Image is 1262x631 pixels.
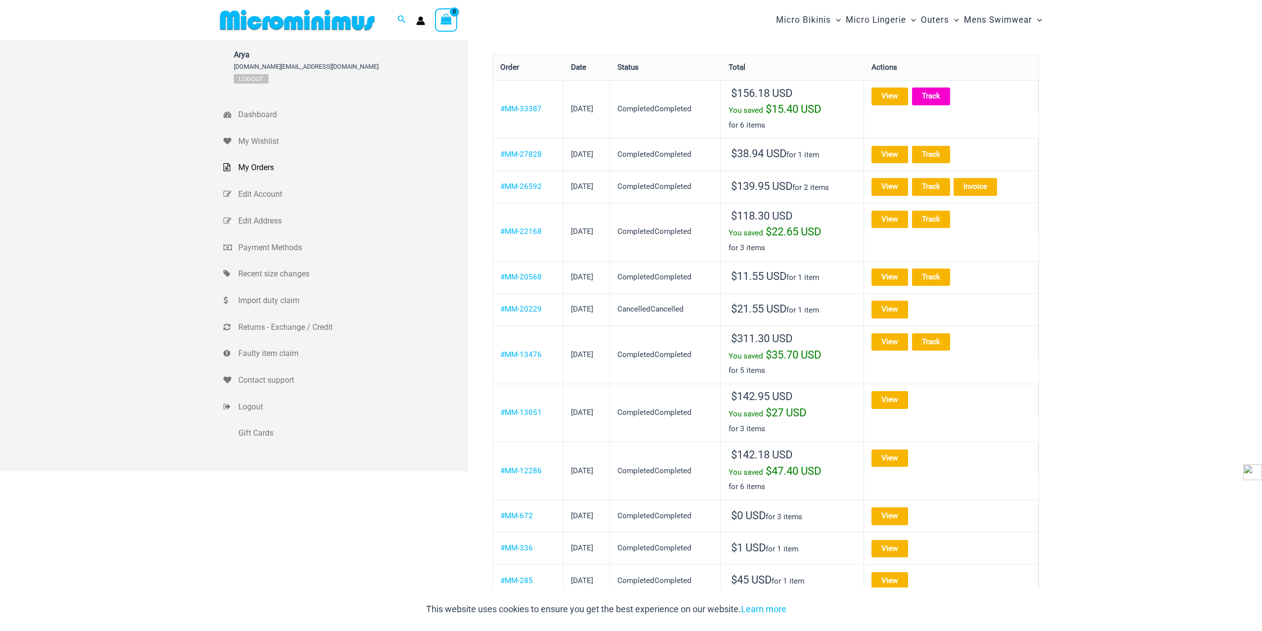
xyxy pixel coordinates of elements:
td: for 5 items [721,325,864,384]
span: Menu Toggle [1032,7,1042,33]
span: $ [766,349,772,361]
span: $ [766,103,772,115]
a: View order number MM-22168 [500,227,542,236]
span: 1 USD [731,541,766,554]
a: My Wishlist [223,128,468,155]
span: $ [731,87,737,99]
a: View Shopping Cart, empty [435,8,458,31]
time: [DATE] [571,104,593,113]
td: for 1 item [721,261,864,293]
span: Mens Swimwear [964,7,1032,33]
a: View order number MM-13051 [500,408,542,417]
time: [DATE] [571,272,593,281]
td: for 3 items [721,500,864,532]
span: 156.18 USD [731,87,792,99]
td: CompletedCompleted [610,442,721,500]
a: Contact support [223,367,468,394]
span: 45 USD [731,574,772,586]
td: CompletedCompleted [610,325,721,384]
span: Micro Lingerie [846,7,906,33]
a: View order MM-672 [871,507,908,525]
a: Micro BikinisMenu ToggleMenu Toggle [774,5,843,35]
span: Edit Address [238,214,466,228]
span: $ [766,465,772,477]
a: Edit Address [223,208,468,234]
a: Logout [234,74,268,84]
time: [DATE] [571,150,593,159]
a: View order MM-33387 [871,88,908,105]
td: CompletedCompleted [610,203,721,261]
td: for 1 item [721,138,864,170]
td: CompletedCompleted [610,532,721,564]
span: 139.95 USD [731,180,792,192]
a: View order MM-22168 [871,211,908,228]
span: $ [731,449,737,461]
img: side-widget.svg [1243,464,1262,480]
span: 142.18 USD [731,449,792,461]
span: 22.65 USD [766,225,821,238]
td: for 6 items [721,80,864,138]
a: View order number MM-20229 [500,305,542,314]
span: Date [571,63,586,72]
span: 142.95 USD [731,390,792,403]
a: Search icon link [397,14,406,26]
nav: Site Navigation [772,3,1046,37]
a: View order MM-336 [871,540,908,557]
a: Gift Cards [223,420,468,447]
a: View order MM-26592 [871,178,908,195]
span: Outers [921,7,949,33]
span: $ [731,390,737,403]
span: 118.30 USD [731,210,792,222]
span: 311.30 USD [731,332,792,345]
span: My Orders [238,160,466,175]
td: for 1 item [721,532,864,564]
span: $ [731,574,737,586]
a: Track order number MM-33387 [912,88,950,105]
span: 27 USD [766,406,806,419]
span: 21.55 USD [731,303,786,315]
span: Total [729,63,745,72]
a: View order number MM-672 [500,511,533,520]
a: View order MM-285 [871,572,908,589]
div: You saved [729,464,856,480]
span: 47.40 USD [766,465,821,477]
span: $ [731,509,737,522]
span: $ [731,180,737,192]
span: $ [731,541,737,554]
time: [DATE] [571,305,593,314]
span: Arya [234,50,379,59]
img: MM SHOP LOGO FLAT [216,9,379,31]
div: You saved [729,225,856,241]
a: View order MM-12286 [871,450,908,467]
time: [DATE] [571,511,593,520]
td: CompletedCompleted [610,500,721,532]
td: CompletedCompleted [610,138,721,170]
a: Track order number MM-13476 [912,333,950,351]
span: Edit Account [238,187,466,202]
time: [DATE] [571,182,593,191]
span: 38.94 USD [731,147,786,160]
td: CompletedCompleted [610,564,721,596]
span: Micro Bikinis [776,7,831,33]
span: Menu Toggle [949,7,959,33]
time: [DATE] [571,227,593,236]
td: CompletedCompleted [610,384,721,442]
span: $ [731,332,737,345]
time: [DATE] [571,576,593,585]
span: Status [617,63,639,72]
a: View order MM-20568 [871,269,908,286]
td: for 1 item [721,564,864,596]
div: You saved [729,406,856,422]
td: for 3 items [721,203,864,261]
time: [DATE] [571,350,593,359]
span: 11.55 USD [731,270,786,282]
a: Mens SwimwearMenu ToggleMenu Toggle [961,5,1044,35]
a: Track order number MM-27828 [912,146,950,163]
td: CompletedCompleted [610,261,721,293]
a: View order number MM-26592 [500,182,542,191]
span: 35.70 USD [766,349,821,361]
span: $ [766,406,772,419]
a: Track order number MM-20568 [912,269,950,286]
a: Import duty claim [223,287,468,314]
a: Micro LingerieMenu ToggleMenu Toggle [843,5,918,35]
